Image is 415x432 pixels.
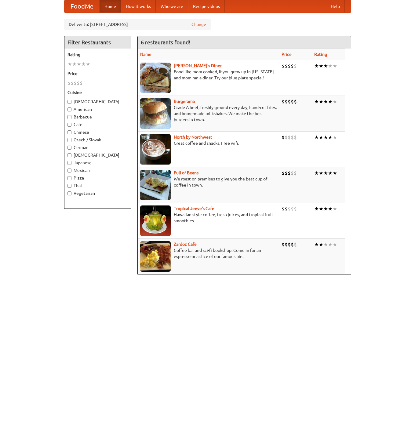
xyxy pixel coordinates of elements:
[282,241,285,248] li: $
[323,134,328,141] li: ★
[294,63,297,69] li: $
[67,169,71,172] input: Mexican
[291,63,294,69] li: $
[328,205,333,212] li: ★
[326,0,345,13] a: Help
[285,170,288,176] li: $
[67,190,128,196] label: Vegetarian
[319,205,323,212] li: ★
[67,107,71,111] input: American
[333,134,337,141] li: ★
[77,61,81,67] li: ★
[140,104,277,123] p: Grade A beef, freshly ground every day, hand-cut fries, and home-made milkshakes. We make the bes...
[174,242,197,247] b: Zardoz Cafe
[121,0,156,13] a: How it works
[191,21,206,27] a: Change
[285,205,288,212] li: $
[67,191,71,195] input: Vegetarian
[67,175,128,181] label: Pizza
[294,98,297,105] li: $
[323,98,328,105] li: ★
[140,241,171,272] img: zardoz.jpg
[291,170,294,176] li: $
[140,247,277,260] p: Coffee bar and sci-fi bookshop. Come in for an espresso or a slice of our famous pie.
[67,161,71,165] input: Japanese
[71,80,74,86] li: $
[140,134,171,165] img: north.jpg
[77,80,80,86] li: $
[140,176,277,188] p: We roast on premises to give you the best cup of coffee in town.
[314,134,319,141] li: ★
[80,80,83,86] li: $
[72,61,77,67] li: ★
[323,241,328,248] li: ★
[174,206,214,211] a: Tropical Jeeve's Cafe
[140,212,277,224] p: Hawaiian style coffee, fresh juices, and tropical fruit smoothies.
[328,98,333,105] li: ★
[294,241,297,248] li: $
[319,170,323,176] li: ★
[291,205,294,212] li: $
[314,63,319,69] li: ★
[328,134,333,141] li: ★
[288,98,291,105] li: $
[140,140,277,146] p: Great coffee and snacks. Free wifi.
[174,99,195,104] a: Burgerama
[288,241,291,248] li: $
[67,160,128,166] label: Japanese
[282,52,292,57] a: Price
[314,98,319,105] li: ★
[64,36,131,49] h4: Filter Restaurants
[282,205,285,212] li: $
[67,176,71,180] input: Pizza
[67,123,71,127] input: Cafe
[314,205,319,212] li: ★
[174,63,222,68] a: [PERSON_NAME]'s Diner
[328,170,333,176] li: ★
[288,205,291,212] li: $
[140,63,171,93] img: sallys.jpg
[67,122,128,128] label: Cafe
[282,63,285,69] li: $
[294,170,297,176] li: $
[67,106,128,112] label: American
[291,98,294,105] li: $
[140,52,151,57] a: Name
[174,135,212,140] a: North by Northwest
[314,170,319,176] li: ★
[328,63,333,69] li: ★
[64,19,211,30] div: Deliver to: [STREET_ADDRESS]
[188,0,225,13] a: Recipe videos
[282,134,285,141] li: $
[333,63,337,69] li: ★
[333,241,337,248] li: ★
[282,170,285,176] li: $
[67,138,71,142] input: Czech / Slovak
[319,134,323,141] li: ★
[67,99,128,105] label: [DEMOGRAPHIC_DATA]
[67,130,71,134] input: Chinese
[67,153,71,157] input: [DEMOGRAPHIC_DATA]
[291,134,294,141] li: $
[294,134,297,141] li: $
[333,170,337,176] li: ★
[67,137,128,143] label: Czech / Slovak
[294,205,297,212] li: $
[67,167,128,173] label: Mexican
[141,39,190,45] ng-pluralize: 6 restaurants found!
[140,205,171,236] img: jeeves.jpg
[64,0,100,13] a: FoodMe
[67,80,71,86] li: $
[140,170,171,200] img: beans.jpg
[282,98,285,105] li: $
[288,63,291,69] li: $
[314,52,327,57] a: Rating
[67,152,128,158] label: [DEMOGRAPHIC_DATA]
[67,100,71,104] input: [DEMOGRAPHIC_DATA]
[288,170,291,176] li: $
[319,98,323,105] li: ★
[67,115,71,119] input: Barbecue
